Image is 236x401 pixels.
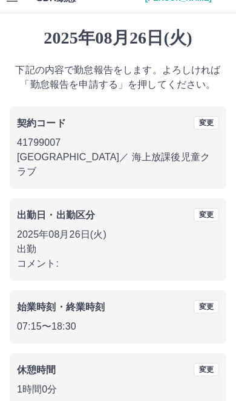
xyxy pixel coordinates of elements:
[194,300,219,313] button: 変更
[194,116,219,129] button: 変更
[17,242,219,256] p: 出勤
[17,302,105,312] b: 始業時刻・終業時刻
[10,63,226,92] p: 下記の内容で勤怠報告をします。よろしければ 「勤怠報告を申請する」を押してください。
[194,208,219,221] button: 変更
[17,118,66,128] b: 契約コード
[17,150,219,179] p: [GEOGRAPHIC_DATA] ／ 海上放課後児童クラブ
[10,28,226,48] h1: 2025年08月26日(火)
[194,363,219,376] button: 変更
[17,210,95,220] b: 出勤日・出勤区分
[17,365,56,375] b: 休憩時間
[17,135,219,150] p: 41799007
[17,382,219,397] p: 1時間0分
[17,227,219,242] p: 2025年08月26日(火)
[17,256,219,271] p: コメント:
[17,319,219,334] p: 07:15 〜 18:30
